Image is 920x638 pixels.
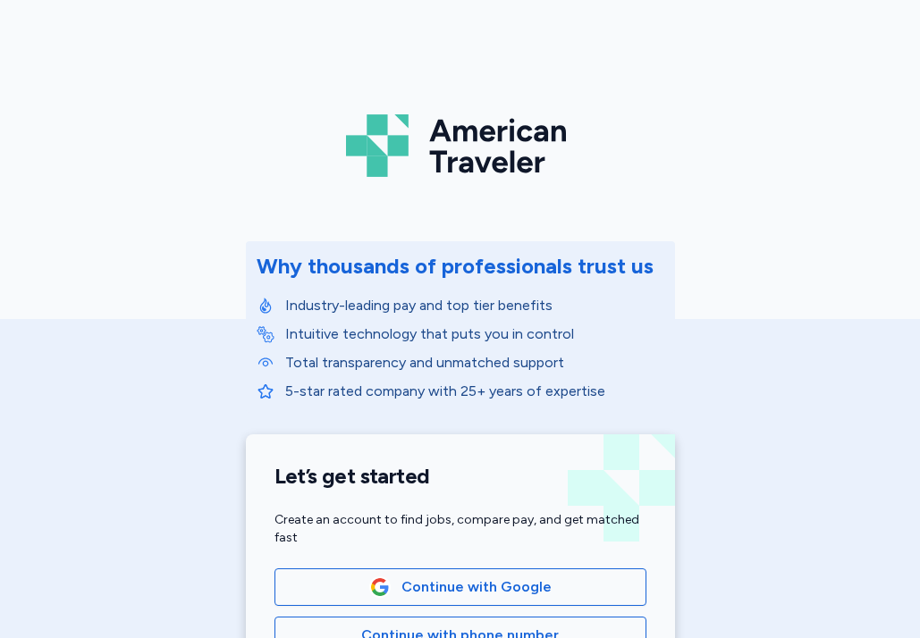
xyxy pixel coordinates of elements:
[257,252,654,281] div: Why thousands of professionals trust us
[285,381,664,402] p: 5-star rated company with 25+ years of expertise
[285,352,664,374] p: Total transparency and unmatched support
[285,323,664,345] p: Intuitive technology that puts you in control
[274,568,646,606] button: Google LogoContinue with Google
[370,577,390,597] img: Google Logo
[285,295,664,316] p: Industry-leading pay and top tier benefits
[401,576,552,598] span: Continue with Google
[274,511,646,547] div: Create an account to find jobs, compare pay, and get matched fast
[274,463,646,490] h1: Let’s get started
[346,107,575,184] img: Logo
